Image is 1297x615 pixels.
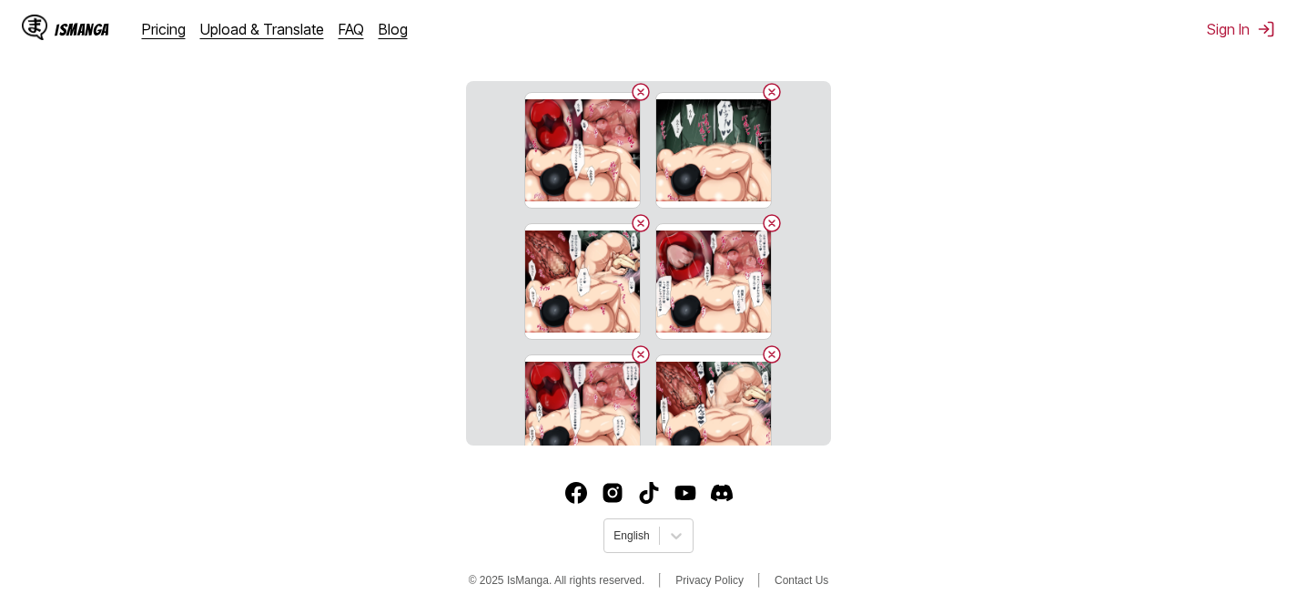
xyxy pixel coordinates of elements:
a: FAQ [339,20,364,38]
button: Delete image [761,212,783,234]
button: Delete image [630,212,652,234]
button: Delete image [761,81,783,103]
a: Youtube [674,482,696,504]
input: Select language [613,529,616,542]
a: TikTok [638,482,660,504]
button: Delete image [761,343,783,365]
a: Privacy Policy [675,574,744,587]
a: Discord [711,482,733,504]
a: Contact Us [775,574,828,587]
img: IsManga YouTube [674,482,696,504]
button: Delete image [630,81,652,103]
span: © 2025 IsManga. All rights reserved. [469,574,645,587]
a: Facebook [565,482,587,504]
div: IsManga [55,21,109,38]
img: IsManga TikTok [638,482,660,504]
img: IsManga Logo [22,15,47,40]
img: Sign out [1257,20,1275,38]
button: Sign In [1207,20,1275,38]
a: Upload & Translate [200,20,324,38]
a: Instagram [602,482,623,504]
a: Pricing [142,20,186,38]
a: IsManga LogoIsManga [22,15,142,44]
img: IsManga Discord [711,482,733,504]
img: IsManga Facebook [565,482,587,504]
a: Blog [379,20,408,38]
button: Delete image [630,343,652,365]
img: IsManga Instagram [602,482,623,504]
